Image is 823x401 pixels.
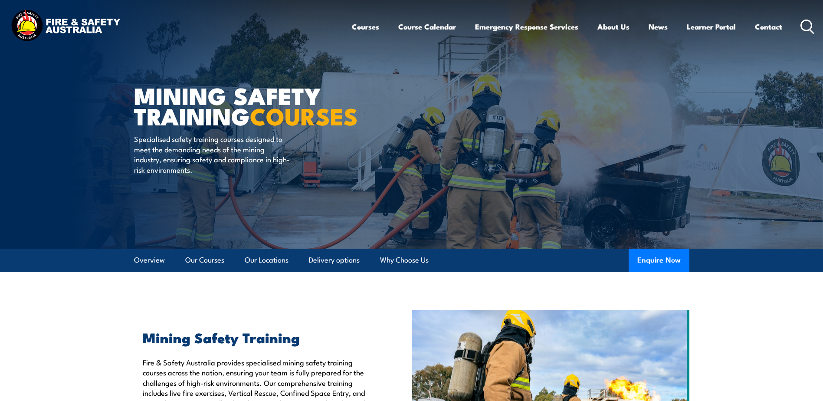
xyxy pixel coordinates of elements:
a: Why Choose Us [380,249,429,272]
a: About Us [597,15,630,38]
h1: MINING SAFETY TRAINING [134,85,348,125]
p: Specialised safety training courses designed to meet the demanding needs of the mining industry, ... [134,134,292,174]
a: Overview [134,249,165,272]
a: Delivery options [309,249,360,272]
a: Course Calendar [398,15,456,38]
a: Our Courses [185,249,224,272]
a: News [649,15,668,38]
a: Emergency Response Services [475,15,578,38]
a: Courses [352,15,379,38]
strong: COURSES [250,97,358,133]
button: Enquire Now [629,249,689,272]
a: Contact [755,15,782,38]
a: Our Locations [245,249,289,272]
h2: Mining Safety Training [143,331,372,343]
a: Learner Portal [687,15,736,38]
